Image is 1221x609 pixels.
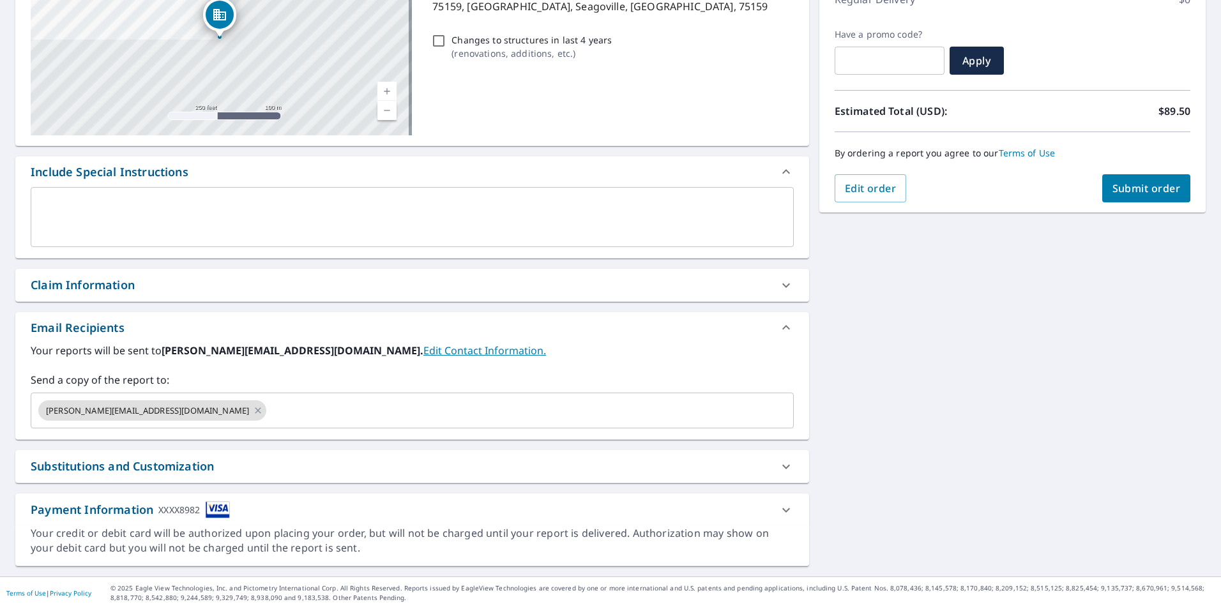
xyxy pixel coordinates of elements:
[377,101,397,120] a: Current Level 17, Zoom Out
[31,343,794,358] label: Your reports will be sent to
[31,372,794,387] label: Send a copy of the report to:
[423,343,546,357] a: EditContactInfo
[15,450,809,483] div: Substitutions and Customization
[38,405,257,417] span: [PERSON_NAME][EMAIL_ADDRESS][DOMAIN_NAME]
[15,156,809,187] div: Include Special Instructions
[162,343,423,357] b: [PERSON_NAME][EMAIL_ADDRESS][DOMAIN_NAME].
[6,589,46,598] a: Terms of Use
[158,501,200,518] div: XXXX8982
[31,501,230,518] div: Payment Information
[110,583,1215,603] p: © 2025 Eagle View Technologies, Inc. and Pictometry International Corp. All Rights Reserved. Repo...
[1102,174,1191,202] button: Submit order
[50,589,91,598] a: Privacy Policy
[15,312,809,343] div: Email Recipients
[31,163,188,181] div: Include Special Instructions
[960,54,994,68] span: Apply
[835,103,1013,119] p: Estimated Total (USD):
[6,589,91,597] p: |
[845,181,897,195] span: Edit order
[950,47,1004,75] button: Apply
[31,276,135,294] div: Claim Information
[999,147,1056,159] a: Terms of Use
[31,319,125,336] div: Email Recipients
[31,526,794,555] div: Your credit or debit card will be authorized upon placing your order, but will not be charged unt...
[1158,103,1190,119] p: $89.50
[835,174,907,202] button: Edit order
[835,29,944,40] label: Have a promo code?
[451,47,612,60] p: ( renovations, additions, etc. )
[15,269,809,301] div: Claim Information
[31,458,214,475] div: Substitutions and Customization
[206,501,230,518] img: cardImage
[38,400,266,421] div: [PERSON_NAME][EMAIL_ADDRESS][DOMAIN_NAME]
[835,147,1190,159] p: By ordering a report you agree to our
[15,493,809,526] div: Payment InformationXXXX8982cardImage
[451,33,612,47] p: Changes to structures in last 4 years
[1112,181,1181,195] span: Submit order
[377,82,397,101] a: Current Level 17, Zoom In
